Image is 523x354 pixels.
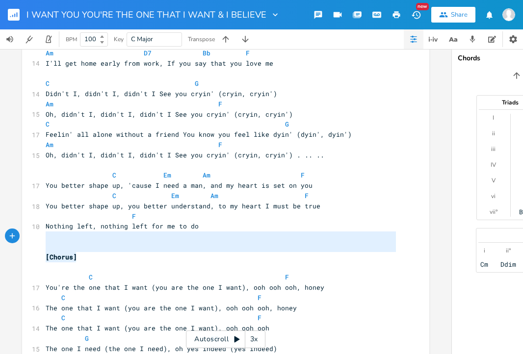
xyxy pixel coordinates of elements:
[89,273,93,281] span: C
[132,212,136,221] span: F
[112,191,116,200] span: C
[46,202,320,210] span: You better shape up, you better understand, to my heart I must be true
[484,247,485,254] div: i
[46,100,53,108] span: Am
[46,79,50,88] span: C
[61,313,65,322] span: C
[188,36,215,42] div: Transpose
[46,344,277,353] span: The one I need (the one I need), oh yes indeed (yes indeed)
[500,260,516,268] div: Ddim
[46,253,77,261] span: [Chorus]
[416,3,429,10] div: New
[46,110,293,119] span: Oh, didn't I, didn't I, didn't I See you cryin' (cryin, cryin')
[493,114,494,122] div: I
[502,8,515,21] img: Eden Casteel
[285,120,289,128] span: G
[46,151,324,159] span: Oh, didn't I, didn't I, didn't I See you cryin' (cryin, cryin') . .. ..
[218,140,222,149] span: F
[246,49,250,57] span: F
[144,49,152,57] span: D7
[171,191,179,200] span: Em
[491,161,496,169] div: IV
[46,324,269,332] span: The one that I want (you are the one I want), ooh ooh ooh
[218,100,222,108] span: F
[203,171,210,179] span: Am
[195,79,199,88] span: G
[131,35,153,44] span: C Major
[66,37,77,42] div: BPM
[491,145,496,153] div: iii
[305,191,309,200] span: F
[61,293,65,302] span: C
[46,89,277,98] span: Didn't I, didn't I, didn't I See you cryin' (cryin, cryin')
[480,260,488,268] div: Cm
[245,330,263,348] div: 3x
[506,247,511,254] div: ii°
[26,10,266,19] span: I WANT YOU YOU'RE THE ONE THAT I WANT & I BELIEVE
[46,140,53,149] span: Am
[210,191,218,200] span: Am
[46,283,324,292] span: You're the one that I want (you are the one I want), ooh ooh ooh, honey
[163,171,171,179] span: Em
[258,313,261,322] span: F
[85,334,89,343] span: G
[186,330,265,348] div: Autoscroll
[46,130,352,139] span: Feelin' all alone without a friend You know you feel like dyin' (dyin', dyin')
[46,120,50,128] span: C
[451,10,468,19] div: Share
[258,293,261,302] span: F
[406,6,426,24] button: New
[492,129,495,137] div: ii
[490,208,497,216] div: vii°
[114,36,124,42] div: Key
[492,177,496,184] div: V
[491,192,496,200] div: vi
[301,171,305,179] span: F
[46,59,273,68] span: I'll get home early from work, If you say that you love me
[46,49,53,57] span: Am
[46,222,199,230] span: Nothing left, nothing left for me to do
[46,303,297,312] span: The one that I want (you are the one I want), ooh ooh ooh, honey
[285,273,289,281] span: F
[112,171,116,179] span: C
[203,49,210,57] span: Bb
[46,181,313,190] span: You better shape up, 'cause I need a man, and my heart is set on you
[431,7,475,23] button: Share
